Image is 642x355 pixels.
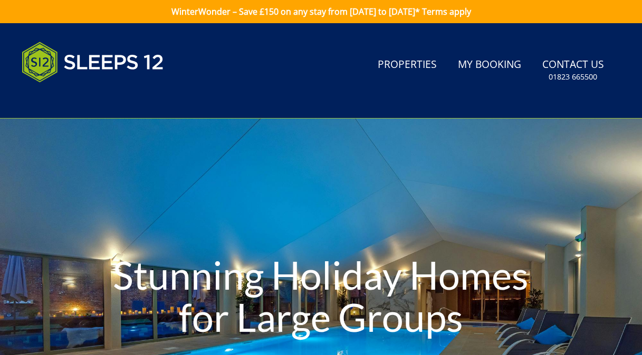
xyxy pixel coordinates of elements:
[22,36,164,88] img: Sleeps 12
[16,95,127,104] iframe: Customer reviews powered by Trustpilot
[454,53,525,77] a: My Booking
[538,53,608,87] a: Contact Us01823 665500
[549,72,597,82] small: 01823 665500
[373,53,441,77] a: Properties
